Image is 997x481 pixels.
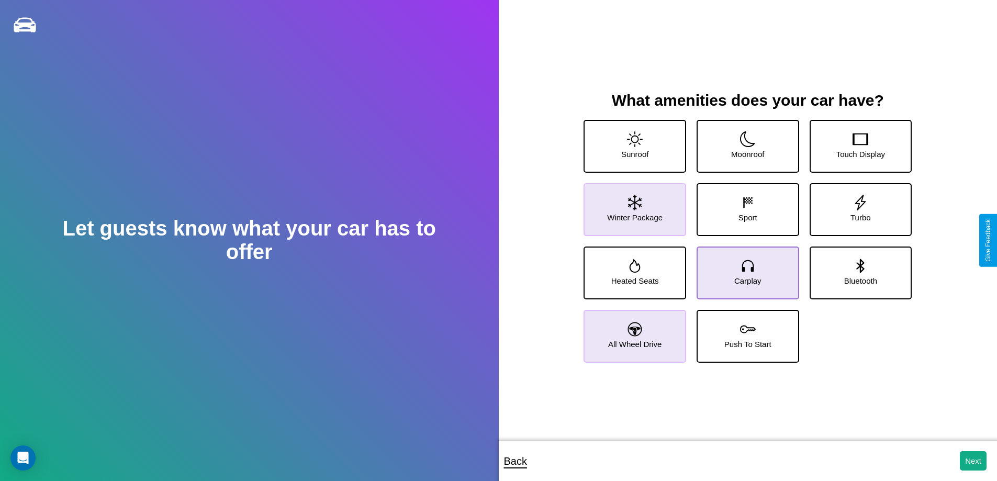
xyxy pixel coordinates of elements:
[960,451,987,471] button: Next
[836,147,885,161] p: Touch Display
[608,337,662,351] p: All Wheel Drive
[621,147,649,161] p: Sunroof
[731,147,764,161] p: Moonroof
[611,274,659,288] p: Heated Seats
[734,274,761,288] p: Carplay
[724,337,771,351] p: Push To Start
[607,210,663,225] p: Winter Package
[844,274,877,288] p: Bluetooth
[984,219,992,262] div: Give Feedback
[573,92,922,109] h3: What amenities does your car have?
[850,210,871,225] p: Turbo
[738,210,757,225] p: Sport
[504,452,527,471] p: Back
[10,445,36,471] div: Open Intercom Messenger
[50,217,449,264] h2: Let guests know what your car has to offer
